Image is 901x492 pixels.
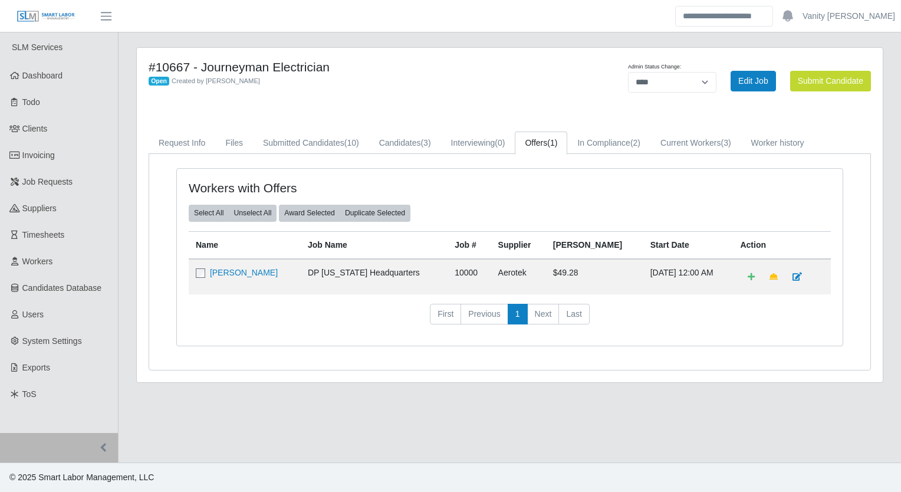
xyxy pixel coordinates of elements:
button: Unselect All [228,205,277,221]
th: Supplier [491,231,546,259]
span: © 2025 Smart Labor Management, LLC [9,473,154,482]
a: Submitted Candidates [253,132,369,155]
a: Candidates [369,132,441,155]
a: Current Workers [650,132,741,155]
div: bulk actions [279,205,410,221]
div: bulk actions [189,205,277,221]
button: Duplicate Selected [340,205,410,221]
span: Open [149,77,169,86]
span: Suppliers [22,204,57,213]
h4: #10667 - Journeyman Electrician [149,60,563,74]
a: 1 [508,304,528,325]
span: Timesheets [22,230,65,240]
button: Select All [189,205,229,221]
img: SLM Logo [17,10,75,23]
span: (3) [420,138,430,147]
span: System Settings [22,336,82,346]
span: Workers [22,257,53,266]
label: Admin Status Change: [628,63,681,71]
a: Vanity [PERSON_NAME] [803,10,895,22]
td: $49.28 [546,259,643,294]
span: (1) [547,138,557,147]
span: Job Requests [22,177,73,186]
span: (2) [630,138,640,147]
span: Dashboard [22,71,63,80]
span: (3) [721,138,731,147]
span: (0) [495,138,505,147]
a: [PERSON_NAME] [210,268,278,277]
a: In Compliance [567,132,650,155]
td: 10000 [448,259,491,294]
h4: Workers with Offers [189,181,446,195]
a: Request Info [149,132,215,155]
button: Award Selected [279,205,340,221]
a: Edit Job [731,71,776,91]
span: (10) [344,138,359,147]
a: Make Team Lead [762,267,785,287]
th: [PERSON_NAME] [546,231,643,259]
th: Job # [448,231,491,259]
span: Invoicing [22,150,55,160]
td: Aerotek [491,259,546,294]
input: Search [675,6,773,27]
button: Submit Candidate [790,71,871,91]
th: Name [189,231,301,259]
td: [DATE] 12:00 AM [643,259,734,294]
a: Worker history [741,132,814,155]
span: Created by [PERSON_NAME] [172,77,260,84]
th: Job Name [301,231,448,259]
a: Files [215,132,253,155]
span: Clients [22,124,48,133]
span: Candidates Database [22,283,102,293]
a: Add Default Cost Code [740,267,762,287]
th: Action [733,231,831,259]
span: Exports [22,363,50,372]
span: ToS [22,389,37,399]
span: Todo [22,97,40,107]
span: Users [22,310,44,319]
th: Start Date [643,231,734,259]
nav: pagination [189,304,831,334]
a: Interviewing [441,132,515,155]
td: DP [US_STATE] Headquarters [301,259,448,294]
a: Offers [515,132,567,155]
span: SLM Services [12,42,63,52]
